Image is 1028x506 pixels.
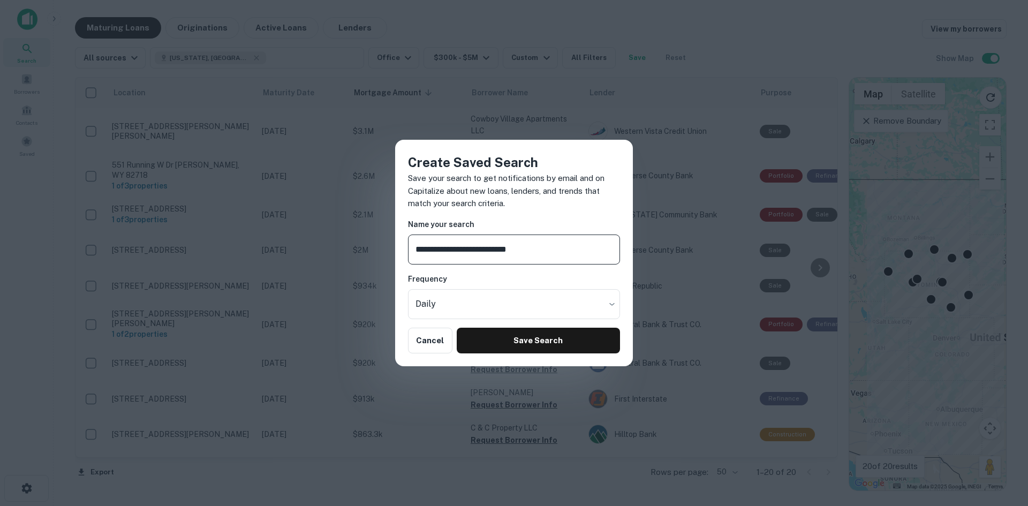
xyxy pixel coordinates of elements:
iframe: Chat Widget [974,420,1028,472]
h6: Frequency [408,273,620,285]
div: Without label [408,289,620,319]
p: Save your search to get notifications by email and on Capitalize about new loans, lenders, and tr... [408,172,620,210]
h4: Create Saved Search [408,153,620,172]
button: Save Search [457,328,620,353]
h6: Name your search [408,218,620,230]
button: Cancel [408,328,452,353]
